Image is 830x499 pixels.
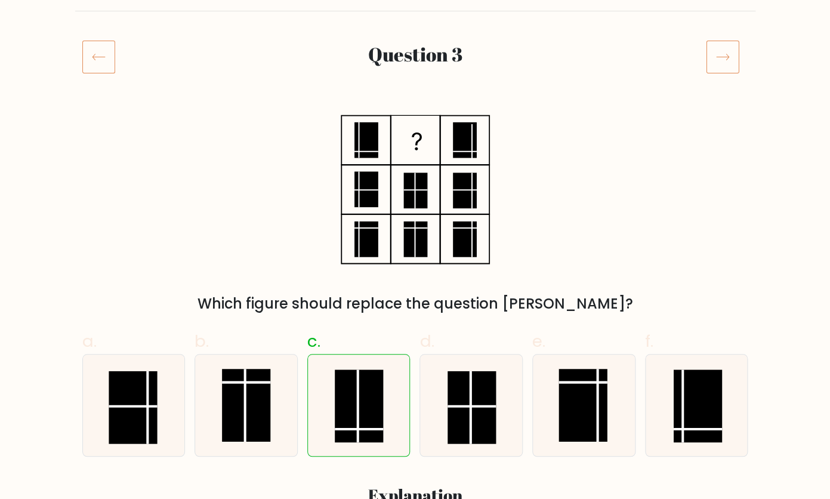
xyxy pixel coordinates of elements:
[90,293,741,315] div: Which figure should replace the question [PERSON_NAME]?
[419,329,434,353] span: d.
[195,329,209,353] span: b.
[307,329,320,353] span: c.
[82,329,97,353] span: a.
[532,329,545,353] span: e.
[139,43,692,66] h2: Question 3
[645,329,653,353] span: f.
